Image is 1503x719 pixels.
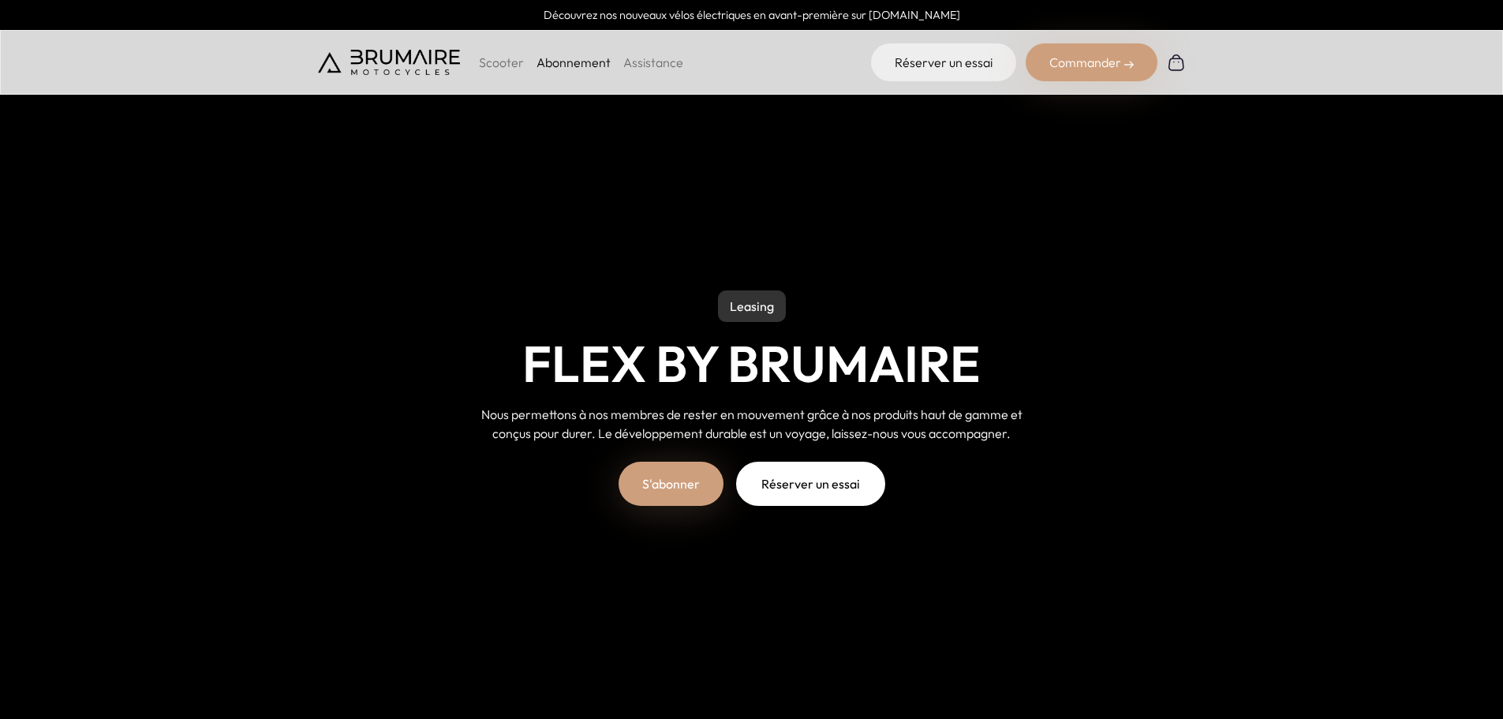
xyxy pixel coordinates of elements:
div: Commander [1026,43,1157,81]
a: Abonnement [537,54,611,70]
a: S'abonner [619,462,723,506]
img: Brumaire Motocycles [318,50,460,75]
img: Panier [1167,53,1186,72]
p: Leasing [718,290,786,322]
p: Scooter [479,53,524,72]
img: right-arrow-2.png [1124,60,1134,69]
h1: Flex by Brumaire [522,335,981,393]
a: Assistance [623,54,683,70]
a: Réserver un essai [736,462,885,506]
a: Réserver un essai [871,43,1016,81]
span: Nous permettons à nos membres de rester en mouvement grâce à nos produits haut de gamme et conçus... [481,406,1023,441]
